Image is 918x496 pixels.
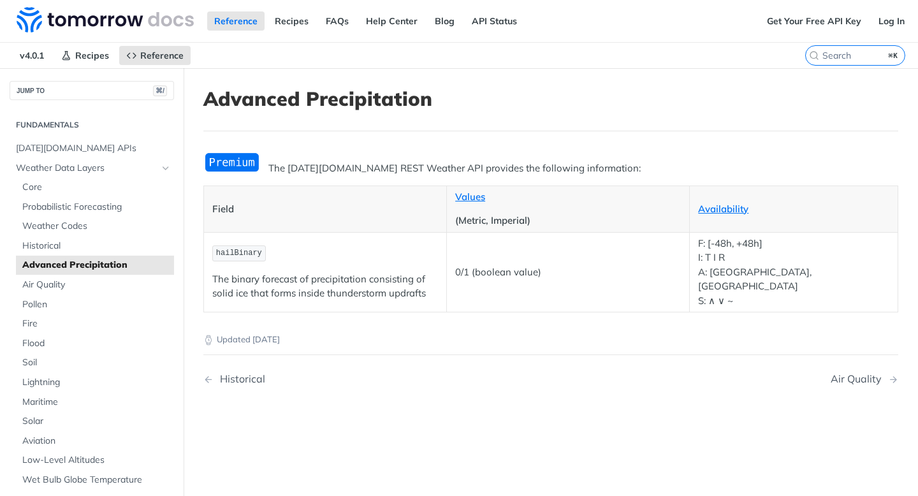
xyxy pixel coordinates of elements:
h1: Advanced Precipitation [203,87,898,110]
a: FAQs [319,11,356,31]
span: Reference [140,50,184,61]
a: API Status [465,11,524,31]
svg: Search [809,50,819,61]
a: Recipes [54,46,116,65]
a: Maritime [16,393,174,412]
span: [DATE][DOMAIN_NAME] APIs [16,142,171,155]
a: Weather Data LayersHide subpages for Weather Data Layers [10,159,174,178]
span: Weather Codes [22,220,171,233]
a: Advanced Precipitation [16,256,174,275]
span: Flood [22,337,171,350]
span: Aviation [22,435,171,448]
a: Previous Page: Historical [203,373,501,385]
a: Reference [207,11,265,31]
span: Fire [22,317,171,330]
a: [DATE][DOMAIN_NAME] APIs [10,139,174,158]
a: Air Quality [16,275,174,295]
nav: Pagination Controls [203,360,898,398]
p: 0/1 (boolean value) [455,265,681,280]
div: Historical [214,373,265,385]
span: Probabilistic Forecasting [22,201,171,214]
p: (Metric, Imperial) [455,214,681,228]
a: Soil [16,353,174,372]
a: Historical [16,237,174,256]
span: Core [22,181,171,194]
p: The [DATE][DOMAIN_NAME] REST Weather API provides the following information: [203,161,898,176]
a: Log In [871,11,912,31]
span: ⌘/ [153,85,167,96]
span: Soil [22,356,171,369]
a: Fire [16,314,174,333]
p: Field [212,202,438,217]
h2: Fundamentals [10,119,174,131]
button: Hide subpages for Weather Data Layers [161,163,171,173]
a: Get Your Free API Key [760,11,868,31]
span: Recipes [75,50,109,61]
span: Lightning [22,376,171,389]
span: hailBinary [216,249,262,258]
a: Flood [16,334,174,353]
span: Maritime [22,396,171,409]
a: Blog [428,11,462,31]
a: Availability [698,203,748,215]
a: Help Center [359,11,425,31]
p: The binary forecast of precipitation consisting of solid ice that forms inside thunderstorm updrafts [212,272,438,301]
span: Pollen [22,298,171,311]
span: Solar [22,415,171,428]
a: Reference [119,46,191,65]
img: Tomorrow.io Weather API Docs [17,7,194,33]
a: Pollen [16,295,174,314]
span: Air Quality [22,279,171,291]
a: Core [16,178,174,197]
p: Updated [DATE] [203,333,898,346]
span: Historical [22,240,171,252]
a: Probabilistic Forecasting [16,198,174,217]
p: F: [-48h, +48h] I: T I R A: [GEOGRAPHIC_DATA], [GEOGRAPHIC_DATA] S: ∧ ∨ ~ [698,237,889,309]
span: Weather Data Layers [16,162,157,175]
a: Recipes [268,11,316,31]
span: Advanced Precipitation [22,259,171,272]
span: Wet Bulb Globe Temperature [22,474,171,486]
a: Solar [16,412,174,431]
a: Aviation [16,432,174,451]
button: JUMP TO⌘/ [10,81,174,100]
a: Lightning [16,373,174,392]
a: Low-Level Altitudes [16,451,174,470]
div: Air Quality [831,373,888,385]
span: Low-Level Altitudes [22,454,171,467]
a: Values [455,191,485,203]
kbd: ⌘K [885,49,901,62]
span: v4.0.1 [13,46,51,65]
a: Weather Codes [16,217,174,236]
a: Next Page: Air Quality [831,373,898,385]
a: Wet Bulb Globe Temperature [16,470,174,490]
